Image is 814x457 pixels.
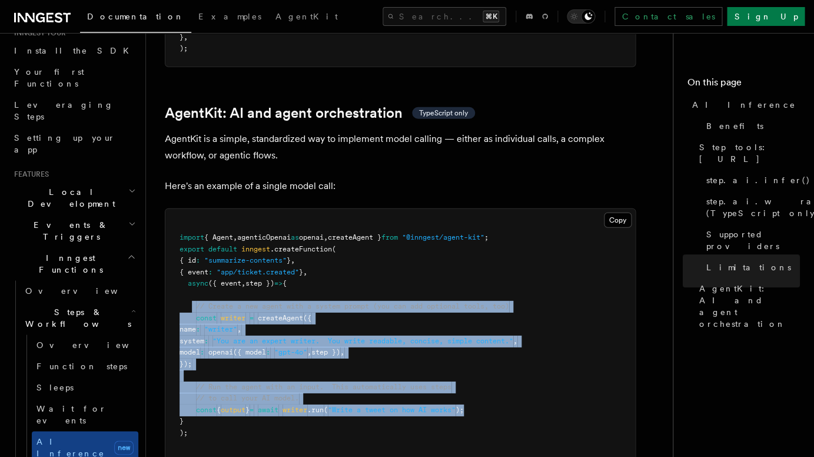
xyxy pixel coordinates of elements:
span: "@inngest/agent-kit" [402,233,484,241]
span: , [184,33,188,41]
span: = [250,314,254,322]
span: "Write a tweet on how AI works" [328,406,456,414]
span: ({ model [233,348,266,356]
span: step.ai.infer() [706,174,810,186]
span: , [340,348,344,356]
span: AI Inference [692,99,796,111]
span: : [200,348,204,356]
span: { event [180,268,208,276]
span: } [180,33,184,41]
span: ); [180,429,188,437]
span: : [204,337,208,345]
span: openai [208,348,233,356]
span: ); [180,44,188,52]
span: TypeScript only [419,108,468,118]
span: { [217,406,221,414]
span: , [241,279,245,287]
span: openai [299,233,324,241]
a: step.ai.infer() [702,170,800,191]
span: .createFunction [270,245,332,253]
a: Function steps [32,356,138,377]
button: Toggle dark mode [567,9,595,24]
span: Step tools: [URL] [699,141,800,165]
span: Features [9,170,49,179]
span: createAgent } [328,233,381,241]
span: , [291,256,295,264]
span: : [266,348,270,356]
span: "writer" [204,325,237,333]
span: ({ [303,314,311,322]
span: : [196,325,200,333]
a: Benefits [702,115,800,137]
span: writer [221,314,245,322]
span: = [250,406,254,414]
a: AgentKit: AI and agent orchestration [695,278,800,335]
span: const [196,406,217,414]
a: AgentKit [268,4,345,32]
span: import [180,233,204,241]
span: } [245,406,250,414]
a: Contact sales [614,7,722,26]
kbd: ⌘K [483,11,499,22]
a: Step tools: [URL] [695,137,800,170]
span: "app/ticket.created" [217,268,299,276]
span: Overview [25,286,147,296]
span: // Run the agent with an input. This automatically uses steps [196,383,451,391]
span: ); [456,406,464,414]
span: , [233,233,237,241]
span: , [307,348,311,356]
span: // Create a new agent with a system prompt (you can add optional tools, too) [196,302,509,310]
span: Steps & Workflows [21,306,131,330]
span: name [180,325,196,333]
button: Local Development [9,181,138,214]
span: , [513,337,517,345]
button: Events & Triggers [9,214,138,247]
span: Leveraging Steps [14,100,114,121]
span: "summarize-contents" [204,256,287,264]
span: Documentation [87,12,184,21]
a: step.ai.wrap() (TypeScript only) [702,191,800,224]
span: Inngest tour [9,28,66,38]
span: step }) [311,348,340,356]
p: AgentKit is a simple, standardized way to implement model calling — either as individual calls, a... [165,131,636,164]
span: { [283,279,287,287]
span: new [114,441,134,455]
a: Overview [32,335,138,356]
span: default [208,245,237,253]
span: model [180,348,200,356]
span: inngest [241,245,270,253]
span: // to call your AI model. [196,394,299,402]
a: Examples [191,4,268,32]
a: Leveraging Steps [9,94,138,127]
span: { Agent [204,233,233,241]
span: Overview [36,340,158,350]
span: export [180,245,204,253]
span: } [299,268,303,276]
span: } [287,256,291,264]
span: writer [283,406,307,414]
span: => [274,279,283,287]
span: Examples [198,12,261,21]
span: const [196,314,217,322]
span: { id [180,256,196,264]
h4: On this page [687,75,800,94]
a: Supported providers [702,224,800,257]
a: Limitations [702,257,800,278]
span: , [237,325,241,333]
button: Copy [604,213,632,228]
span: createAgent [258,314,303,322]
span: : [196,256,200,264]
span: as [291,233,299,241]
span: "You are an expert writer. You write readable, concise, simple content." [212,337,513,345]
span: : [208,268,212,276]
span: }); [180,360,192,368]
span: await [258,406,278,414]
span: from [381,233,398,241]
span: , [303,268,307,276]
span: async [188,279,208,287]
a: Wait for events [32,398,138,431]
a: Documentation [80,4,191,33]
a: Sign Up [727,7,805,26]
span: ({ event [208,279,241,287]
span: Benefits [706,120,763,132]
